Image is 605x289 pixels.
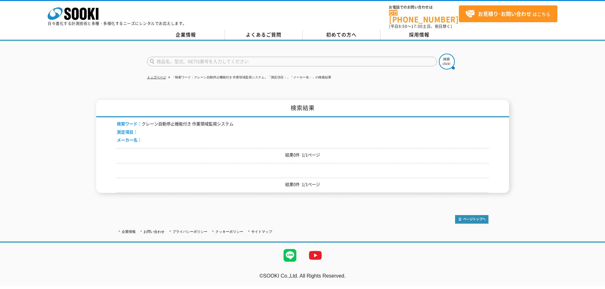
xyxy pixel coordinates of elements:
a: 採用情報 [380,30,458,40]
a: 企業情報 [122,230,136,233]
span: 検索ワード： [117,121,142,127]
span: お電話でのお問い合わせは [389,5,459,9]
strong: お見積り･お問い合わせ [478,10,531,17]
li: クレーン自動停止機能付き 作業領域監視システム [117,121,233,127]
span: メーカー名： [117,137,142,143]
img: トップページへ [455,215,488,224]
p: 結果0件 1/1ページ [117,181,488,188]
a: 企業情報 [147,30,225,40]
a: サイトマップ [251,230,272,233]
li: 「検索ワード：クレーン自動停止機能付き 作業領域監視システム」「測定項目：」「メーカー名：」の検索結果 [167,74,332,81]
span: 17:30 [411,23,423,29]
p: 結果0件 1/1ページ [117,152,488,158]
a: お問い合わせ [144,230,165,233]
a: テストMail [581,279,605,285]
a: よくあるご質問 [225,30,303,40]
input: 商品名、型式、NETIS番号を入力してください [147,57,437,66]
a: プライバシーポリシー [172,230,207,233]
a: 初めての方へ [303,30,380,40]
span: はこちら [465,9,550,19]
a: クッキーポリシー [215,230,243,233]
span: (平日 ～ 土日、祝日除く) [389,23,452,29]
img: LINE [277,243,303,268]
p: 日々進化する計測技術と多種・多様化するニーズにレンタルでお応えします。 [48,22,187,25]
span: 8:50 [399,23,407,29]
span: 測定項目： [117,129,138,135]
img: YouTube [303,243,328,268]
a: [PHONE_NUMBER] [389,10,459,23]
a: お見積り･お問い合わせはこちら [459,5,557,22]
a: トップページ [147,76,166,79]
span: 初めての方へ [326,31,357,38]
img: btn_search.png [439,54,455,69]
h1: 検索結果 [96,100,509,117]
